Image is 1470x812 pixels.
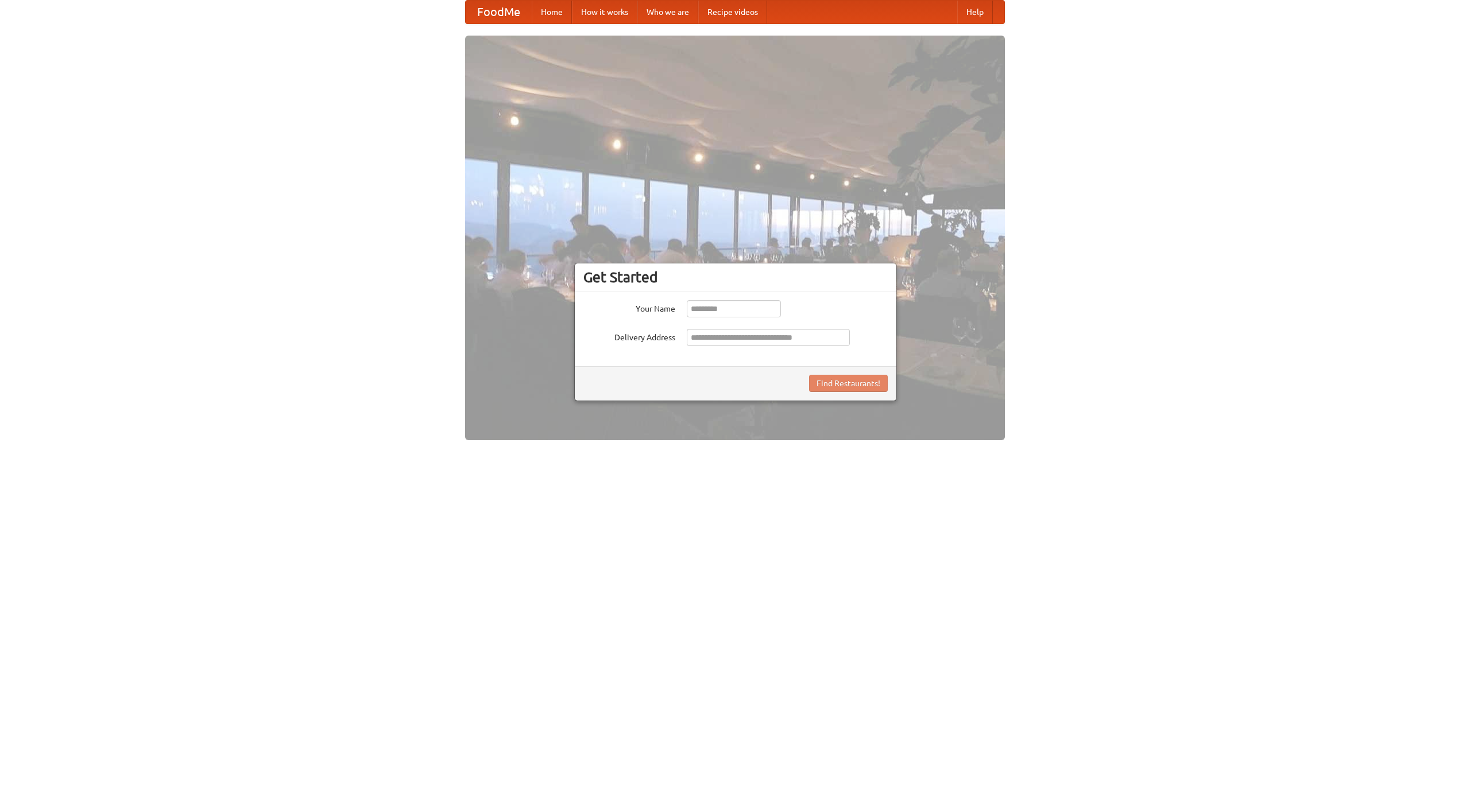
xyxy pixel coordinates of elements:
label: Your Name [583,300,675,314]
label: Delivery Address [583,329,675,343]
a: FoodMe [466,1,532,24]
a: Who we are [637,1,698,24]
a: Help [957,1,993,24]
button: Find Restaurants! [809,375,888,392]
a: Recipe videos [698,1,767,24]
a: How it works [572,1,637,24]
h3: Get Started [583,269,888,286]
a: Home [532,1,572,24]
